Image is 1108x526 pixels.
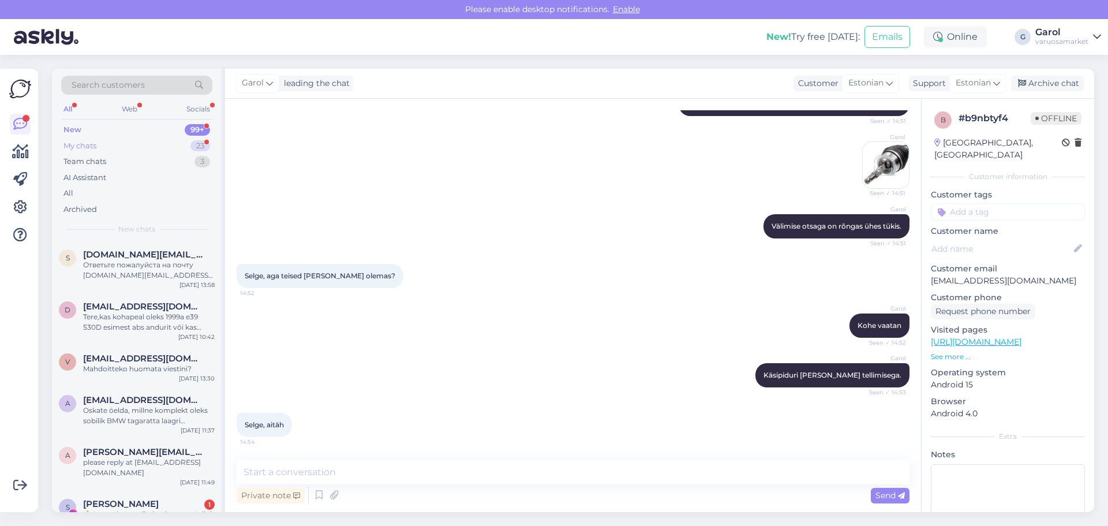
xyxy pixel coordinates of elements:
[204,499,215,510] div: 1
[931,408,1085,420] p: Android 4.0
[119,102,140,117] div: Web
[240,289,283,297] span: 14:52
[279,77,350,89] div: leading the chat
[793,77,839,89] div: Customer
[931,367,1085,379] p: Operating system
[63,172,106,184] div: AI Assistant
[959,111,1031,125] div: # b9nbtyf4
[1035,28,1088,37] div: Garol
[941,115,946,124] span: b
[83,457,215,478] div: please reply at [EMAIL_ADDRESS][DOMAIN_NAME]
[61,102,74,117] div: All
[931,275,1085,287] p: [EMAIL_ADDRESS][DOMAIN_NAME]
[863,338,906,347] span: Seen ✓ 14:52
[83,249,203,260] span: savkor.auto@gmail.com
[83,447,203,457] span: ayuzefovsky@yahoo.com
[83,499,159,509] span: Sheila Perez
[66,253,70,262] span: s
[931,379,1085,391] p: Android 15
[766,30,860,44] div: Try free [DATE]:
[65,451,70,460] span: a
[931,243,1072,255] input: Add name
[83,353,203,364] span: vjalkanen@gmail.com
[63,124,81,136] div: New
[931,304,1035,319] div: Request phone number
[848,77,884,89] span: Estonian
[245,271,395,280] span: Selge, aga teised [PERSON_NAME] olemas?
[190,140,210,152] div: 23
[63,156,106,167] div: Team chats
[1031,112,1081,125] span: Offline
[65,357,70,366] span: v
[863,117,906,125] span: Seen ✓ 14:51
[862,133,905,141] span: Garol
[83,301,203,312] span: danielmarkultcak61@gmail.com
[863,304,906,313] span: Garol
[931,337,1021,347] a: [URL][DOMAIN_NAME]
[931,449,1085,461] p: Notes
[863,205,906,214] span: Garol
[931,225,1085,237] p: Customer name
[63,188,73,199] div: All
[931,324,1085,336] p: Visited pages
[242,77,264,89] span: Garol
[924,27,987,47] div: Online
[863,388,906,397] span: Seen ✓ 14:53
[858,321,901,330] span: Kohe vaatan
[931,431,1085,442] div: Extra
[931,171,1085,182] div: Customer information
[931,203,1085,221] input: Add a tag
[956,77,991,89] span: Estonian
[66,503,70,512] span: S
[245,420,284,429] span: Selge, aitäh
[65,399,70,408] span: a
[1011,76,1084,91] div: Archive chat
[9,78,31,100] img: Askly Logo
[194,156,210,167] div: 3
[934,137,1062,161] div: [GEOGRAPHIC_DATA], [GEOGRAPHIC_DATA]
[1035,37,1088,46] div: varuosamarket
[83,395,203,405] span: arriba2103@gmail.com
[240,438,283,446] span: 14:54
[863,239,906,248] span: Seen ✓ 14:51
[180,478,215,487] div: [DATE] 11:49
[83,312,215,333] div: Tere,kas kohapeal oleks 1999a e39 530D esimest abs andurit või kas oleks võimalik tellida tänaseks?
[863,354,906,363] span: Garol
[772,222,901,230] span: Välimise otsaga on rõngas ühes tükis.
[83,364,215,374] div: Mahdoitteko huomata viestini?
[179,281,215,289] div: [DATE] 13:58
[931,352,1085,362] p: See more ...
[185,124,210,136] div: 99+
[1015,29,1031,45] div: G
[862,189,905,197] span: Seen ✓ 14:51
[63,140,96,152] div: My chats
[178,333,215,341] div: [DATE] 10:42
[1035,28,1101,46] a: Garolvaruosamarket
[931,292,1085,304] p: Customer phone
[931,189,1085,201] p: Customer tags
[863,142,909,188] img: Attachment
[931,396,1085,408] p: Browser
[237,488,305,503] div: Private note
[908,77,946,89] div: Support
[875,490,905,501] span: Send
[83,405,215,426] div: Oskate öelda, millne komplekt oleks sobilik BMW tagaratta laagri vahetuseks? Laagri siseläbimõõt ...
[181,426,215,435] div: [DATE] 11:37
[931,263,1085,275] p: Customer email
[65,305,70,314] span: d
[184,102,212,117] div: Socials
[83,260,215,281] div: Ответьте пожалуйста на почту [DOMAIN_NAME][EMAIL_ADDRESS][DOMAIN_NAME]
[763,371,901,379] span: Käsipiduri [PERSON_NAME] tellimisega.
[72,79,145,91] span: Search customers
[766,31,791,42] b: New!
[63,204,97,215] div: Archived
[609,4,643,14] span: Enable
[864,26,910,48] button: Emails
[118,224,155,234] span: New chats
[179,374,215,383] div: [DATE] 13:30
